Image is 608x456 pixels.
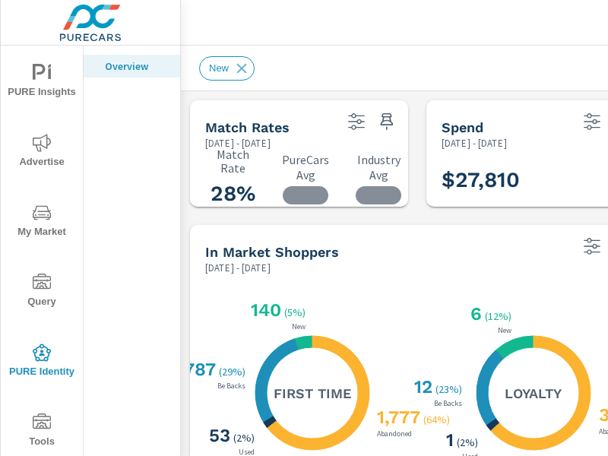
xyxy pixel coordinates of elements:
span: New [200,62,238,74]
p: [DATE] - [DATE] [205,261,271,275]
span: PURE Identity [5,344,78,381]
h5: Match Rates [205,119,290,135]
p: Be Backs [431,400,465,407]
h3: 12 [411,376,432,397]
span: Advertise [5,134,78,171]
h3: 53 [206,425,230,446]
h5: First Time [274,385,351,402]
div: New [199,56,255,81]
p: ( 29% ) [219,365,249,378]
h3: 6 [467,303,482,325]
h3: $27,810 [442,167,520,193]
p: Be Backs [214,382,249,390]
h5: Loyalty [505,385,562,402]
h3: 787 [181,359,216,380]
h3: 28% [205,181,260,207]
p: New [495,327,515,334]
h3: 1 [443,429,454,451]
span: PURE Insights [5,64,78,101]
p: Used [236,448,258,456]
span: Save this to your personalized report [375,109,399,134]
p: ( 23% ) [435,382,465,396]
span: My Market [5,204,78,241]
p: ( 2% ) [233,431,258,445]
p: ( 2% ) [457,435,481,449]
h5: Spend [442,119,483,135]
h3: 140 [248,299,281,321]
p: Match Rate [205,147,260,175]
span: Query [5,274,78,311]
p: PureCars Avg [278,152,333,182]
p: ( 12% ) [485,309,515,323]
span: Tools [5,413,78,451]
p: ( 5% ) [284,306,309,319]
p: Industry Avg [351,152,406,182]
p: New [289,323,309,331]
p: [DATE] - [DATE] [442,136,507,150]
h3: 1,777 [374,407,420,428]
p: [DATE] - [DATE] [205,136,271,150]
div: Overview [84,55,180,78]
p: Overview [105,59,168,74]
p: ( 64% ) [423,413,453,426]
p: Abandoned [374,430,415,438]
h5: In Market Shoppers [205,244,339,260]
